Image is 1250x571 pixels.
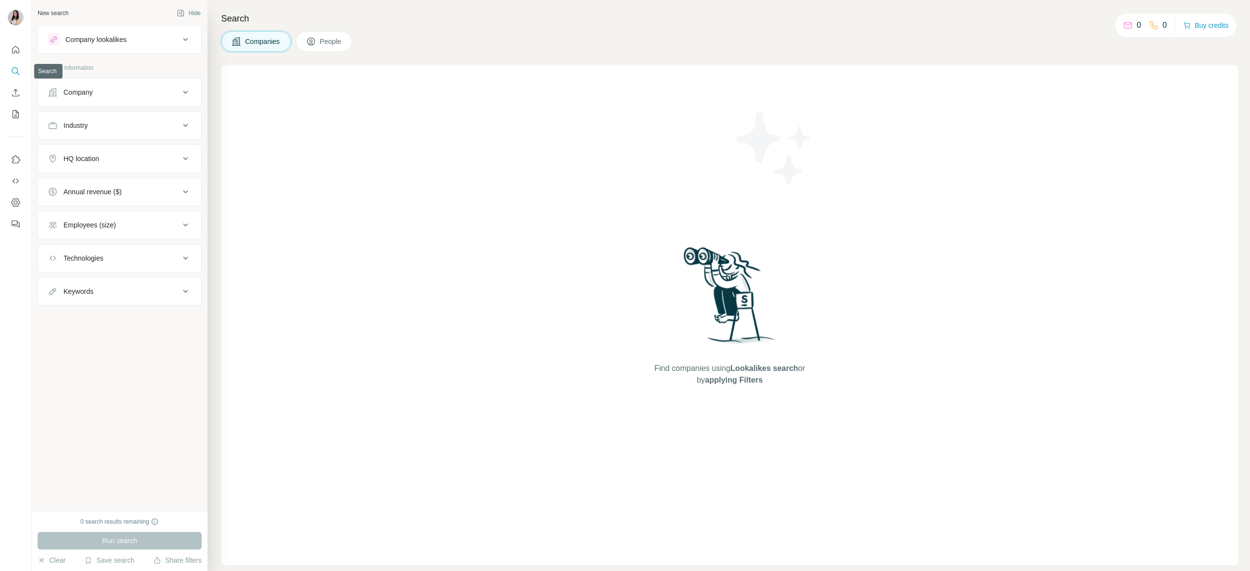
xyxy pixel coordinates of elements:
[8,62,23,80] button: Search
[63,154,99,163] div: HQ location
[63,121,88,130] div: Industry
[63,220,116,230] div: Employees (size)
[320,37,342,46] span: People
[38,180,201,204] button: Annual revenue ($)
[38,246,201,270] button: Technologies
[8,41,23,59] button: Quick start
[730,104,818,192] img: Surfe Illustration - Stars
[8,105,23,123] button: My lists
[153,555,202,565] button: Share filters
[38,147,201,170] button: HQ location
[63,286,93,296] div: Keywords
[730,364,798,372] span: Lookalikes search
[81,517,159,526] div: 0 search results remaining
[705,376,763,384] span: applying Filters
[38,213,201,237] button: Employees (size)
[38,114,201,137] button: Industry
[63,87,93,97] div: Company
[245,37,281,46] span: Companies
[8,151,23,168] button: Use Surfe on LinkedIn
[1183,19,1229,32] button: Buy credits
[65,35,126,44] div: Company lookalikes
[38,9,68,18] div: New search
[38,63,202,72] p: Company information
[1163,20,1167,31] p: 0
[170,6,208,20] button: Hide
[651,363,808,386] span: Find companies using or by
[679,245,781,353] img: Surfe Illustration - Woman searching with binoculars
[84,555,134,565] button: Save search
[8,172,23,190] button: Use Surfe API
[63,187,122,197] div: Annual revenue ($)
[63,253,104,263] div: Technologies
[8,215,23,233] button: Feedback
[38,555,65,565] button: Clear
[38,280,201,303] button: Keywords
[8,10,23,25] img: Avatar
[1137,20,1141,31] p: 0
[38,28,201,51] button: Company lookalikes
[8,194,23,211] button: Dashboard
[8,84,23,102] button: Enrich CSV
[38,81,201,104] button: Company
[221,12,1238,25] h4: Search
